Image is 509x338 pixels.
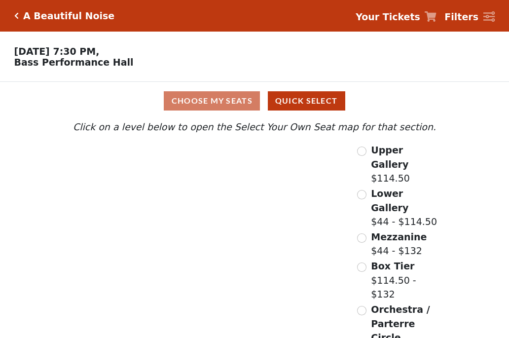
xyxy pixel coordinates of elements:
[268,91,345,111] button: Quick Select
[371,143,438,186] label: $114.50
[371,187,438,229] label: $44 - $114.50
[371,259,438,301] label: $114.50 - $132
[371,261,414,271] span: Box Tier
[371,231,427,242] span: Mezzanine
[119,148,231,175] path: Upper Gallery - Seats Available: 273
[371,145,408,170] span: Upper Gallery
[371,188,408,213] span: Lower Gallery
[444,10,495,24] a: Filters
[71,120,438,134] p: Click on a level below to open the Select Your Own Seat map for that section.
[356,10,436,24] a: Your Tickets
[14,12,19,19] a: Click here to go back to filters
[371,230,427,258] label: $44 - $132
[444,11,478,22] strong: Filters
[23,10,114,22] h5: A Beautiful Noise
[356,11,420,22] strong: Your Tickets
[128,170,247,208] path: Lower Gallery - Seats Available: 38
[181,242,295,310] path: Orchestra / Parterre Circle - Seats Available: 14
